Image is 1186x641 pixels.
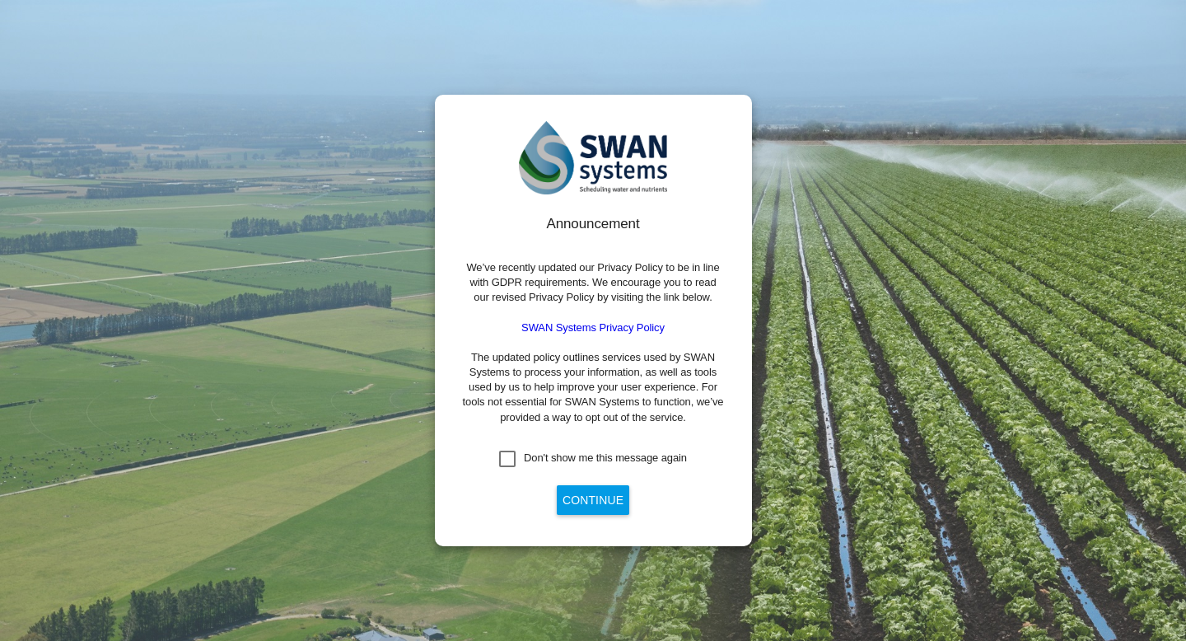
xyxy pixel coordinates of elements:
[463,351,724,423] span: The updated policy outlines services used by SWAN Systems to process your information, as well as...
[557,485,629,515] button: Continue
[499,451,687,467] md-checkbox: Don't show me this message again
[461,214,726,234] div: Announcement
[524,451,687,466] div: Don't show me this message again
[519,121,667,194] img: SWAN-Landscape-Logo-Colour.png
[466,261,719,303] span: We’ve recently updated our Privacy Policy to be in line with GDPR requirements. We encourage you ...
[521,321,665,334] a: SWAN Systems Privacy Policy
